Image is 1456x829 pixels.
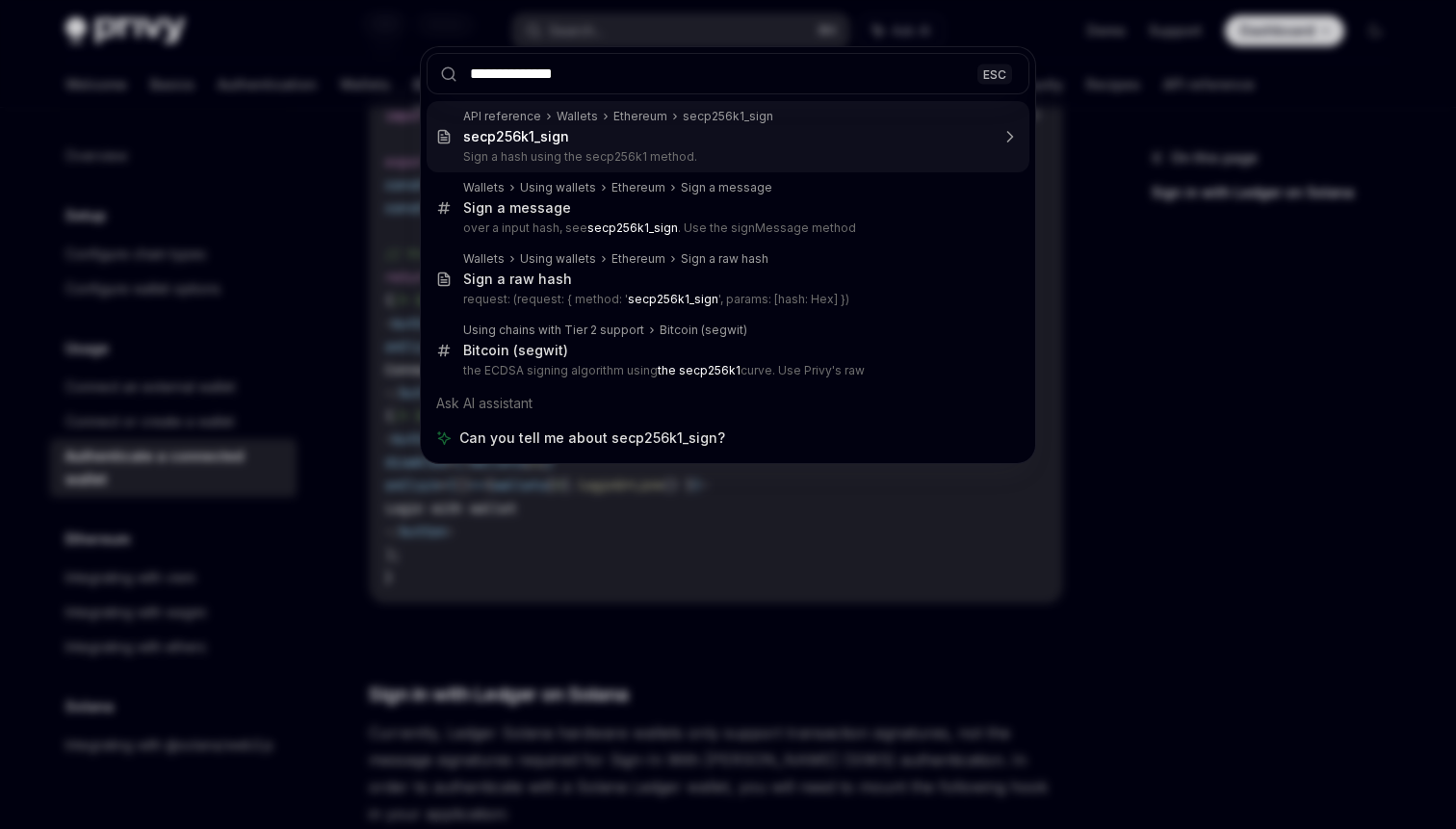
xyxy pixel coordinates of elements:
[587,220,678,235] b: secp256k1_sign
[463,149,989,165] p: Sign a hash using the secp256k1 method.
[463,251,505,267] div: Wallets
[463,199,571,217] div: Sign a message
[520,251,596,267] div: Using wallets
[628,292,718,306] b: secp256k1_sign
[463,220,989,236] p: over a input hash, see . Use the signMessage method
[463,342,568,359] div: Bitcoin (segwit)
[463,271,572,288] div: Sign a raw hash
[683,109,773,124] div: secp256k1_sign
[613,109,667,124] div: Ethereum
[660,323,747,338] div: Bitcoin (segwit)
[977,64,1012,84] div: ESC
[463,128,569,144] b: secp256k1_sign
[463,109,541,124] div: API reference
[463,323,644,338] div: Using chains with Tier 2 support
[520,180,596,195] div: Using wallets
[463,292,989,307] p: request: (request: { method: ' ', params: [hash: Hex] })
[459,428,725,448] span: Can you tell me about secp256k1_sign?
[681,251,768,267] div: Sign a raw hash
[463,363,989,378] p: the ECDSA signing algorithm using curve. Use Privy's raw
[611,251,665,267] div: Ethereum
[427,386,1029,421] div: Ask AI assistant
[611,180,665,195] div: Ethereum
[557,109,598,124] div: Wallets
[681,180,772,195] div: Sign a message
[658,363,741,377] b: the secp256k1
[463,180,505,195] div: Wallets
